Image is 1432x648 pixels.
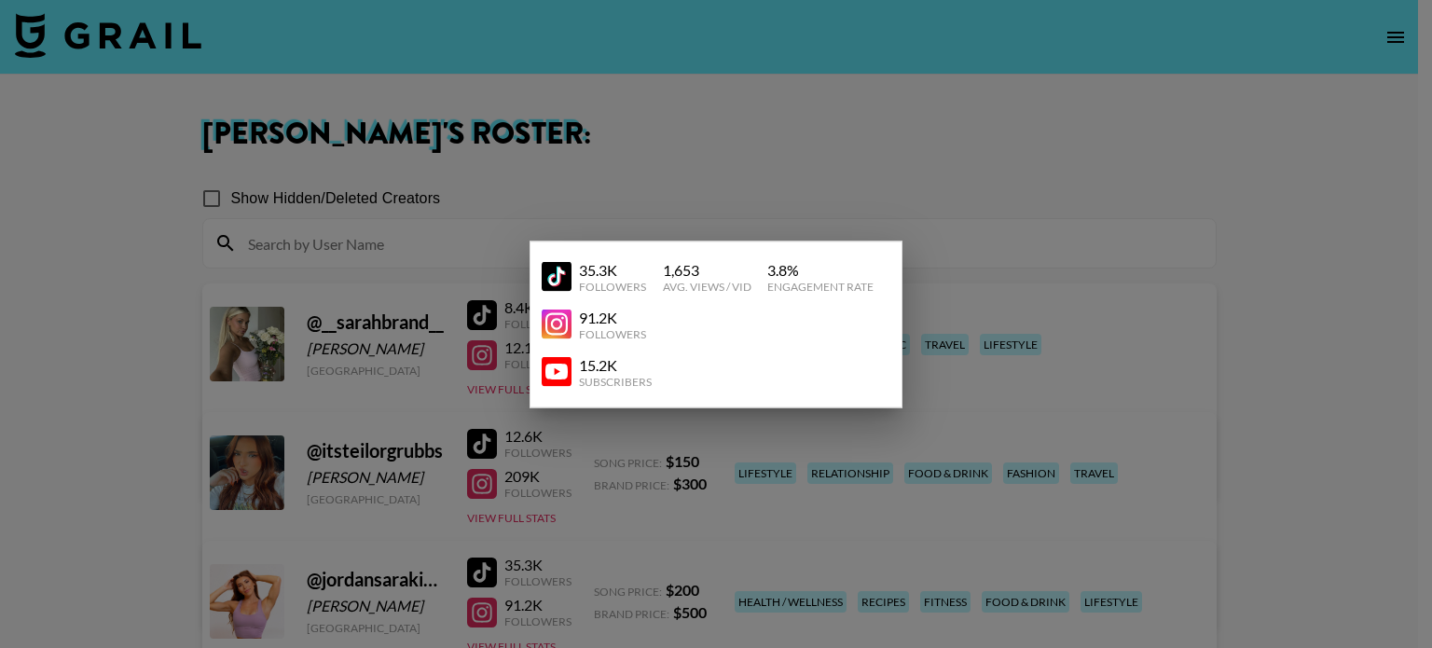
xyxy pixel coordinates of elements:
div: 1,653 [663,260,751,279]
div: Engagement Rate [767,279,874,293]
div: Avg. Views / Vid [663,279,751,293]
div: Followers [579,279,646,293]
img: YouTube [542,357,571,387]
div: 3.8 % [767,260,874,279]
div: 15.2K [579,355,652,374]
div: 91.2K [579,308,646,326]
div: Subscribers [579,374,652,388]
div: Followers [579,326,646,340]
div: 35.3K [579,260,646,279]
img: YouTube [542,262,571,292]
img: YouTube [542,310,571,339]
